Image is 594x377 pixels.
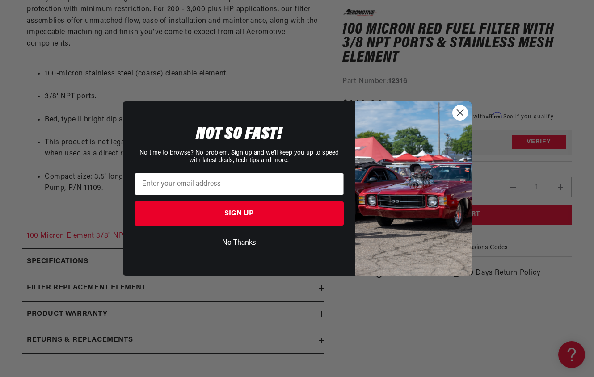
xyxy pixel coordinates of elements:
[196,126,282,143] span: NOT SO FAST!
[355,101,472,276] img: 85cdd541-2605-488b-b08c-a5ee7b438a35.jpeg
[135,201,344,226] button: SIGN UP
[452,105,468,121] button: Close dialog
[139,150,339,164] span: No time to browse? No problem. Sign up and we'll keep you up to speed with latest deals, tech tip...
[135,235,344,251] button: No Thanks
[135,173,344,195] input: Enter your email address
